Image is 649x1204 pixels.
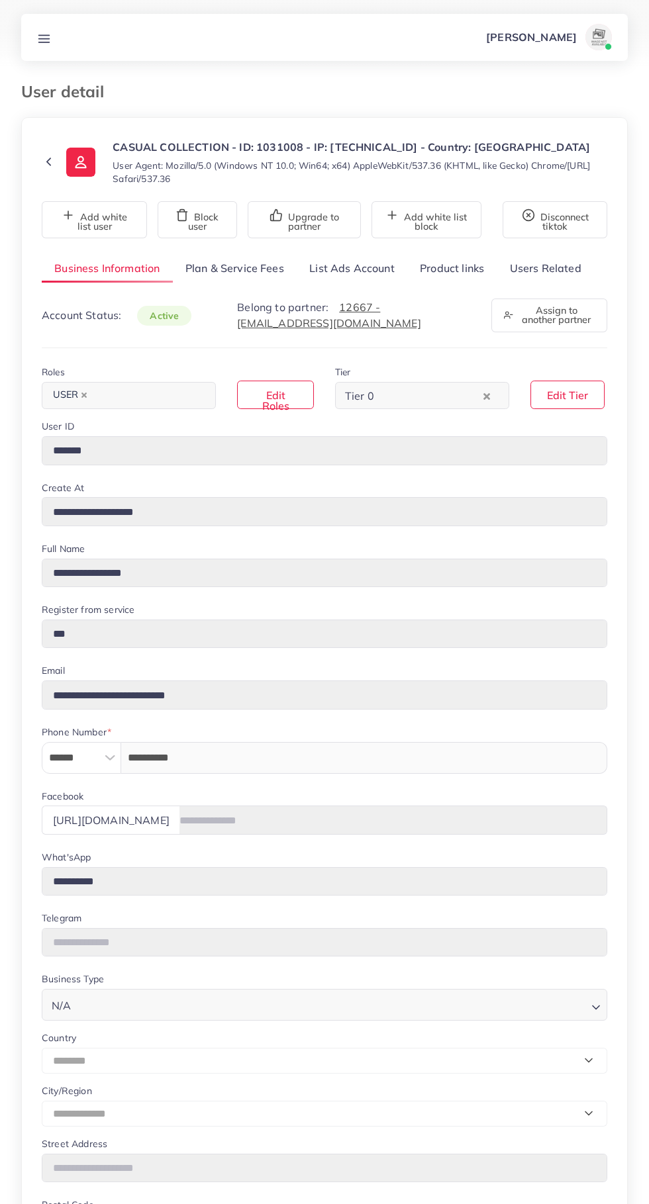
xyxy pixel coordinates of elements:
[113,159,607,185] small: User Agent: Mozilla/5.0 (Windows NT 10.0; Win64; x64) AppleWebKit/537.36 (KHTML, like Gecko) Chro...
[585,24,612,50] img: avatar
[42,989,607,1020] div: Search for option
[42,790,83,803] label: Facebook
[42,254,173,283] a: Business Information
[42,542,85,555] label: Full Name
[47,387,93,405] span: USER
[158,201,237,238] button: Block user
[42,664,65,677] label: Email
[491,299,607,332] button: Assign to another partner
[530,381,605,409] button: Edit Tier
[237,381,314,409] button: Edit Roles
[407,254,497,283] a: Product links
[372,201,481,238] button: Add white list block
[66,148,95,177] img: ic-user-info.36bf1079.svg
[42,725,111,739] label: Phone Number
[81,392,87,398] button: Deselect USER
[237,299,475,331] p: Belong to partner:
[483,388,490,403] button: Clear Selected
[42,1137,107,1150] label: Street Address
[42,481,84,494] label: Create At
[248,201,361,238] button: Upgrade to partner
[49,996,74,1015] span: N/A
[42,307,191,324] p: Account Status:
[42,1031,76,1044] label: Country
[137,306,191,326] span: active
[335,382,509,409] div: Search for option
[95,386,199,406] input: Search for option
[497,254,593,283] a: Users Related
[42,806,180,834] div: [URL][DOMAIN_NAME]
[42,1084,92,1097] label: City/Region
[21,82,115,101] h3: User detail
[113,139,607,155] p: CASUAL COLLECTION - ID: 1031008 - IP: [TECHNICAL_ID] - Country: [GEOGRAPHIC_DATA]
[42,603,134,616] label: Register from service
[378,386,480,406] input: Search for option
[42,851,91,864] label: What'sApp
[42,201,147,238] button: Add white list user
[335,365,351,379] label: Tier
[42,382,216,409] div: Search for option
[173,254,297,283] a: Plan & Service Fees
[479,24,617,50] a: [PERSON_NAME]avatar
[486,29,577,45] p: [PERSON_NAME]
[42,911,81,925] label: Telegram
[42,365,65,379] label: Roles
[297,254,407,283] a: List Ads Account
[42,420,74,433] label: User ID
[42,972,104,986] label: Business Type
[503,201,607,238] button: Disconnect tiktok
[75,993,586,1015] input: Search for option
[342,387,377,406] span: Tier 0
